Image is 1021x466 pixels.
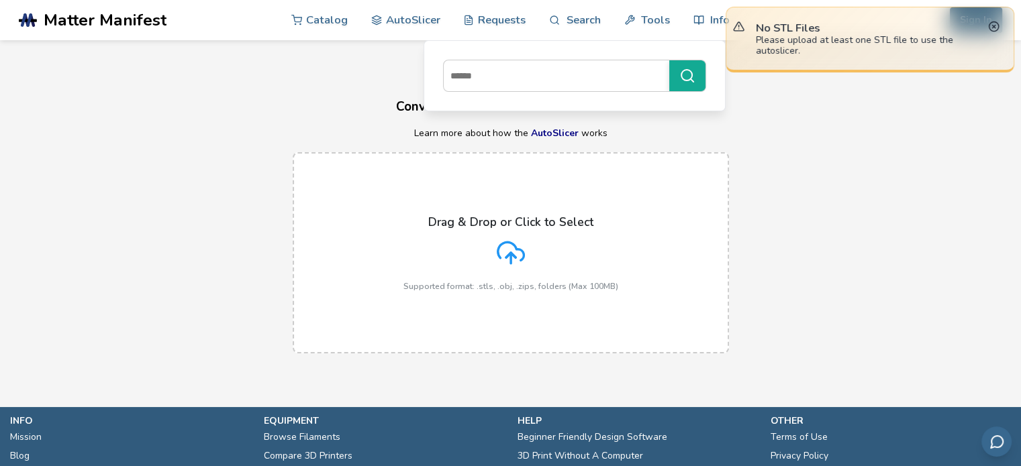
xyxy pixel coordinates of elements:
[10,447,30,465] a: Blog
[981,426,1012,457] button: Send feedback via email
[531,127,579,139] a: AutoSlicer
[403,282,618,291] p: Supported format: .stls, .obj, .zips, folders (Max 100MB)
[756,21,985,35] p: No STL Files
[518,447,643,465] a: 3D Print Without A Computer
[264,414,504,428] p: equipment
[264,428,340,447] a: Browse Filaments
[44,11,166,30] span: Matter Manifest
[518,428,667,447] a: Beginner Friendly Design Software
[264,447,352,465] a: Compare 3D Printers
[518,414,758,428] p: help
[428,215,593,229] p: Drag & Drop or Click to Select
[756,35,985,56] div: Please upload at least one STL file to use the autoslicer.
[10,414,250,428] p: info
[771,447,828,465] a: Privacy Policy
[771,428,828,447] a: Terms of Use
[771,414,1011,428] p: other
[10,428,42,447] a: Mission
